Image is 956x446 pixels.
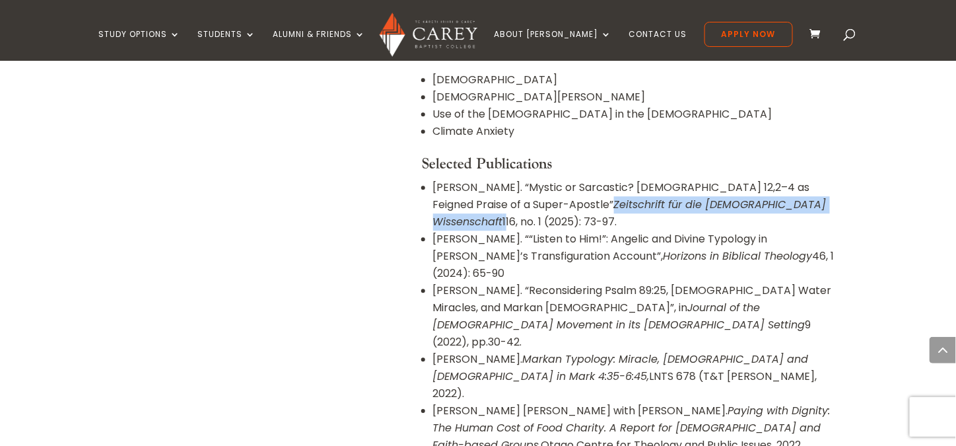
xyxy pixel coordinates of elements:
h4: Selected Publications [423,155,835,179]
a: Study Options [98,30,180,61]
li: Use of the [DEMOGRAPHIC_DATA] in the [DEMOGRAPHIC_DATA] [433,106,835,123]
a: Students [197,30,256,61]
a: About [PERSON_NAME] [495,30,612,61]
li: [PERSON_NAME]. “Reconsidering Psalm 89:25, [DEMOGRAPHIC_DATA] Water Miracles, and Markan [DEMOGRA... [433,282,835,351]
a: Contact Us [629,30,687,61]
img: Carey Baptist College [380,13,477,57]
li: [PERSON_NAME]. “Mystic or Sarcastic? [DEMOGRAPHIC_DATA] 12,2–4 as Feigned Praise of a Super-Apost... [433,179,835,231]
li: Climate Anxiety [433,123,835,140]
li: [PERSON_NAME]. ““Listen to Him!”: Angelic and Divine Typology in [PERSON_NAME]’s Transfiguration ... [433,231,835,282]
em: Horizons in Biblical Theology [664,248,813,264]
em: Markan Typology: Miracle, [DEMOGRAPHIC_DATA] and [DEMOGRAPHIC_DATA] in Mark 4:35-6:45, [433,352,809,384]
a: Alumni & Friends [273,30,365,61]
li: [DEMOGRAPHIC_DATA] [433,71,835,89]
li: [PERSON_NAME]. LNTS 678 (T&T [PERSON_NAME], 2022). [433,351,835,402]
em: Zeitschrift für die [DEMOGRAPHIC_DATA] Wissenschaft [433,197,827,229]
a: Apply Now [704,22,793,47]
li: [DEMOGRAPHIC_DATA][PERSON_NAME] [433,89,835,106]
